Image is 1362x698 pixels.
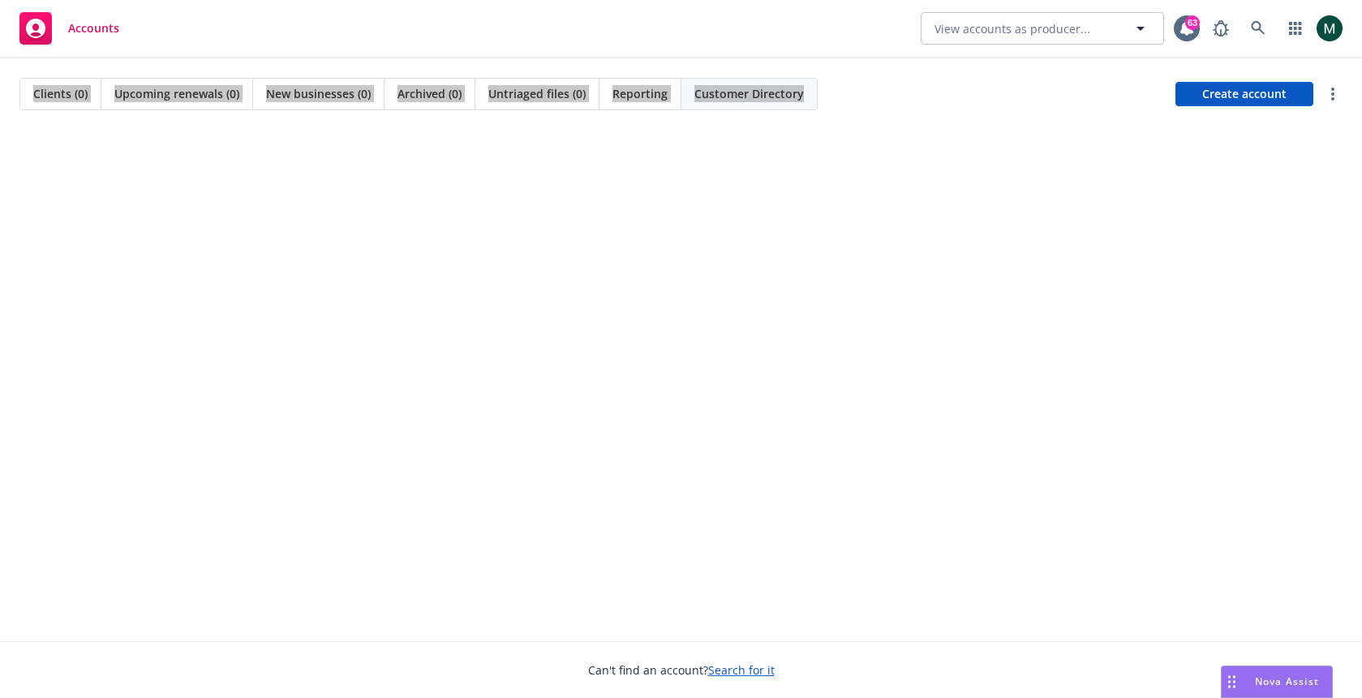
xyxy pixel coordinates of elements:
[1323,84,1343,104] a: more
[708,662,775,678] a: Search for it
[1205,12,1237,45] a: Report a Bug
[694,85,804,102] span: Customer Directory
[1185,15,1200,30] div: 63
[588,662,775,679] span: Can't find an account?
[488,85,586,102] span: Untriaged files (0)
[934,20,1090,37] span: View accounts as producer...
[1279,12,1312,45] a: Switch app
[921,12,1164,45] button: View accounts as producer...
[1317,15,1343,41] img: photo
[1175,82,1313,106] a: Create account
[397,85,462,102] span: Archived (0)
[114,85,239,102] span: Upcoming renewals (0)
[1222,666,1242,697] div: Drag to move
[1255,674,1319,688] span: Nova Assist
[1221,666,1333,698] button: Nova Assist
[1202,79,1287,109] span: Create account
[612,85,668,102] span: Reporting
[68,22,119,35] span: Accounts
[1242,12,1274,45] a: Search
[266,85,371,102] span: New businesses (0)
[13,6,126,51] a: Accounts
[33,85,88,102] span: Clients (0)
[16,146,1346,625] iframe: Hex Dashboard 1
